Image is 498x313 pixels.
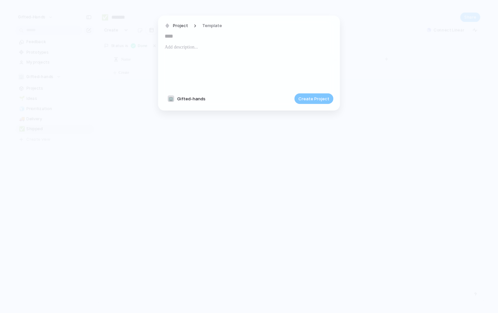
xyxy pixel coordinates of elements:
[202,22,222,29] span: Template
[177,96,206,102] span: Gifted-hands
[198,21,226,31] button: Template
[163,21,190,31] button: Project
[168,95,174,102] div: 🏢
[173,22,188,29] span: Project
